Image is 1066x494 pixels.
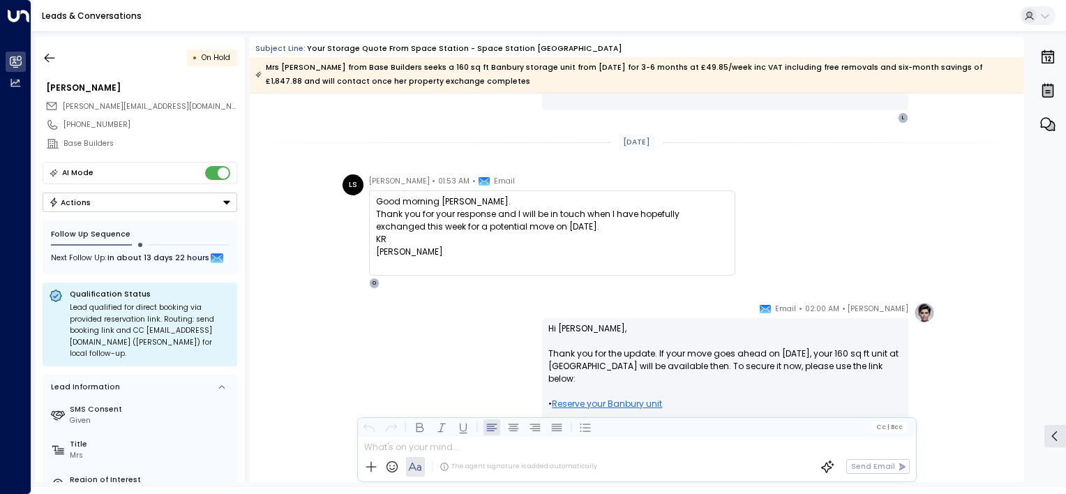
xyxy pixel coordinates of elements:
[62,166,93,180] div: AI Mode
[49,197,91,207] div: Actions
[376,195,728,208] div: Good morning [PERSON_NAME].
[440,462,597,472] div: The agent signature is added automatically
[307,43,622,54] div: Your storage quote from Space Station - Space Station [GEOGRAPHIC_DATA]
[848,302,908,316] span: [PERSON_NAME]
[369,278,380,289] div: O
[376,208,728,233] div: Thank you for your response and I will be in touch when I have hopefully exchanged this week for ...
[842,302,846,316] span: •
[70,302,231,360] div: Lead qualified for direct booking via provided reservation link. Routing: send booking link and C...
[432,174,435,188] span: •
[255,43,306,54] span: Subject Line:
[43,193,237,212] div: Button group with a nested menu
[494,174,515,188] span: Email
[193,48,197,67] div: •
[51,229,229,240] div: Follow Up Sequence
[70,439,233,450] label: Title
[361,419,377,435] button: Undo
[202,52,230,63] span: On Hold
[63,101,237,112] span: lindsay@basebuilders.co.uk
[255,61,1018,89] div: Mrs [PERSON_NAME] from Base Builders seeks a 160 sq ft Banbury storage unit from [DATE] for 3-6 m...
[107,250,209,266] span: In about 13 days 22 hours
[438,174,470,188] span: 01:53 AM
[70,474,233,486] label: Region of Interest
[619,135,654,150] div: [DATE]
[42,10,142,22] a: Leads & Conversations
[63,101,250,112] span: [PERSON_NAME][EMAIL_ADDRESS][DOMAIN_NAME]
[887,424,889,431] span: |
[70,450,233,461] div: Mrs
[63,119,237,130] div: [PHONE_NUMBER]
[805,302,839,316] span: 02:00 AM
[876,424,903,431] span: Cc Bcc
[70,404,233,415] label: SMS Consent
[552,398,662,410] a: Reserve your Banbury unit
[51,250,229,266] div: Next Follow Up:
[47,382,120,393] div: Lead Information
[70,415,233,426] div: Given
[376,246,728,258] div: [PERSON_NAME]
[43,193,237,212] button: Actions
[914,302,935,323] img: profile-logo.png
[63,138,237,149] div: Base Builders
[376,233,728,246] div: KR
[799,302,802,316] span: •
[898,112,909,123] div: L
[872,422,907,432] button: Cc|Bcc
[46,82,237,94] div: [PERSON_NAME]
[70,289,231,299] p: Qualification Status
[343,174,363,195] div: LS
[369,174,430,188] span: [PERSON_NAME]
[382,419,399,435] button: Redo
[472,174,476,188] span: •
[775,302,796,316] span: Email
